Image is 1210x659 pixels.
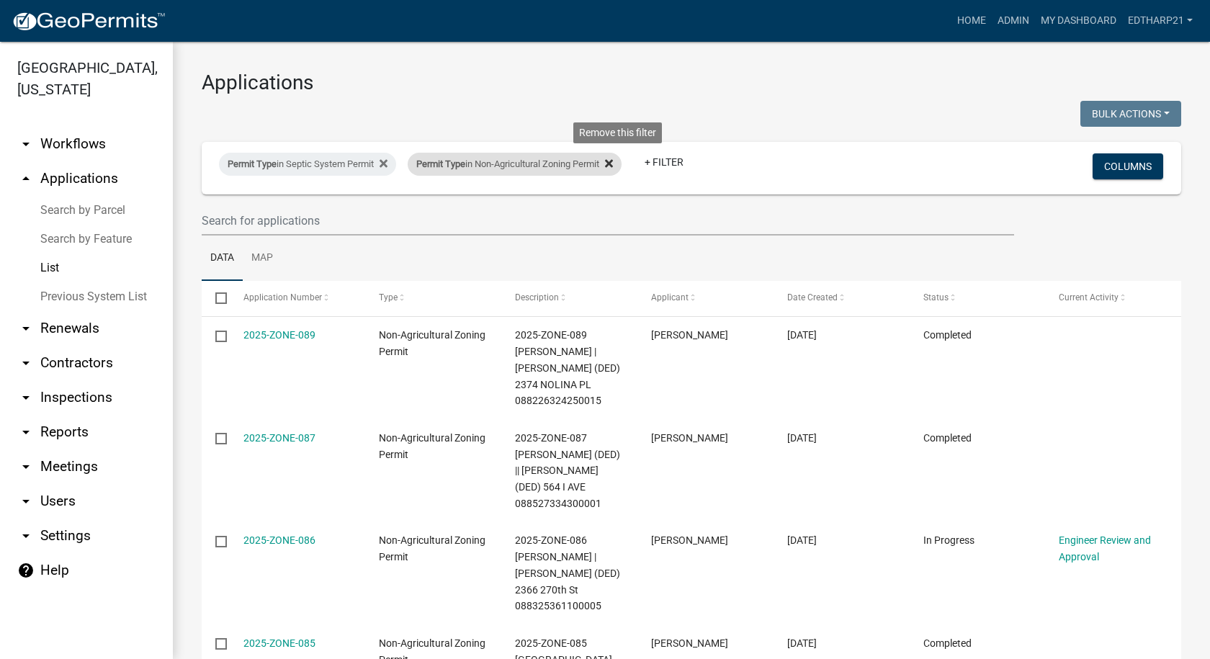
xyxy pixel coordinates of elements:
[416,158,465,169] span: Permit Type
[923,432,972,444] span: Completed
[923,637,972,649] span: Completed
[923,329,972,341] span: Completed
[243,292,322,302] span: Application Number
[515,534,620,611] span: 2025-ZONE-086 Meyer, Mark G | Meyer, Elizabeth A (DED) 2366 270th St 088325361100005
[637,281,774,315] datatable-header-cell: Applicant
[17,320,35,337] i: arrow_drop_down
[219,153,396,176] div: in Septic System Permit
[951,7,992,35] a: Home
[243,637,315,649] a: 2025-ZONE-085
[408,153,622,176] div: in Non-Agricultural Zoning Permit
[909,281,1045,315] datatable-header-cell: Status
[1059,534,1151,562] a: Engineer Review and Approval
[17,389,35,406] i: arrow_drop_down
[787,534,817,546] span: 09/30/2025
[202,71,1181,95] h3: Applications
[202,206,1014,236] input: Search for applications
[923,292,949,302] span: Status
[17,423,35,441] i: arrow_drop_down
[1093,153,1163,179] button: Columns
[992,7,1035,35] a: Admin
[651,534,728,546] span: Daniel Soto
[787,637,817,649] span: 09/26/2025
[787,432,817,444] span: 10/07/2025
[17,135,35,153] i: arrow_drop_down
[1080,101,1181,127] button: Bulk Actions
[243,329,315,341] a: 2025-ZONE-089
[17,170,35,187] i: arrow_drop_up
[17,458,35,475] i: arrow_drop_down
[229,281,365,315] datatable-header-cell: Application Number
[17,562,35,579] i: help
[379,292,398,302] span: Type
[515,329,620,406] span: 2025-ZONE-089 Krause, Tyson | Krause, Sherian (DED) 2374 NOLINA PL 088226324250015
[228,158,277,169] span: Permit Type
[787,292,838,302] span: Date Created
[1035,7,1122,35] a: My Dashboard
[379,534,485,562] span: Non-Agricultural Zoning Permit
[17,493,35,510] i: arrow_drop_down
[651,432,728,444] span: Roman Stutzman
[515,292,559,302] span: Description
[651,637,728,649] span: Bryan Olmstead
[787,329,817,341] span: 10/13/2025
[243,534,315,546] a: 2025-ZONE-086
[243,432,315,444] a: 2025-ZONE-087
[573,122,662,143] div: Remove this filter
[1045,281,1181,315] datatable-header-cell: Current Activity
[1122,7,1198,35] a: EdTharp21
[202,236,243,282] a: Data
[17,527,35,544] i: arrow_drop_down
[651,292,689,302] span: Applicant
[379,329,485,357] span: Non-Agricultural Zoning Permit
[633,149,695,175] a: + Filter
[1059,292,1119,302] span: Current Activity
[202,281,229,315] datatable-header-cell: Select
[515,432,620,509] span: 2025-ZONE-087 Stutzman, Roman (DED) || Miller, Dennis J (DED) 564 I AVE 088527334300001
[651,329,728,341] span: Tyson W. Krause
[17,354,35,372] i: arrow_drop_down
[243,236,282,282] a: Map
[365,281,501,315] datatable-header-cell: Type
[501,281,637,315] datatable-header-cell: Description
[923,534,974,546] span: In Progress
[379,432,485,460] span: Non-Agricultural Zoning Permit
[774,281,910,315] datatable-header-cell: Date Created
